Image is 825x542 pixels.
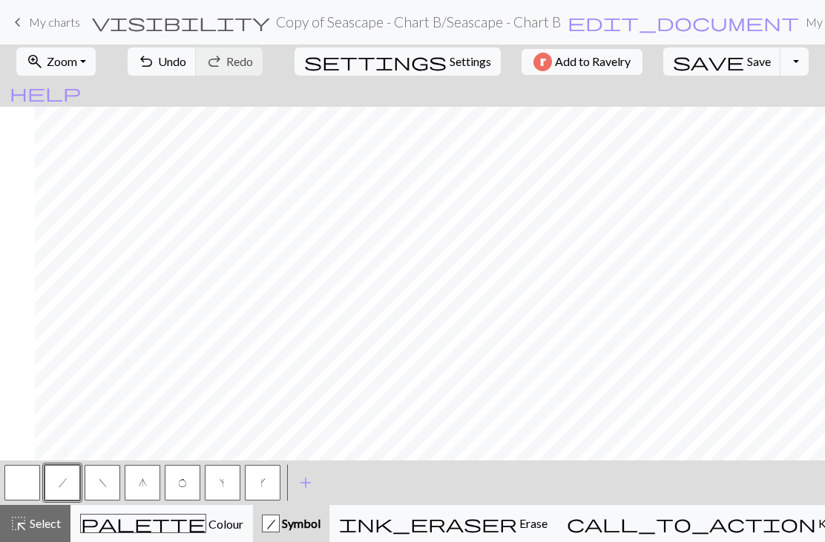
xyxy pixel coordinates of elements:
span: add [297,472,315,493]
button: h [45,465,80,500]
span: zoom_in [26,51,44,72]
button: Erase [329,505,557,542]
span: highlight_alt [10,513,27,534]
span: m1r [260,476,266,489]
span: save [673,51,744,72]
h2: Copy of Seascape - Chart B / Seascape - Chart B [276,13,561,30]
button: Zoom [16,47,96,76]
span: Undo [158,54,186,68]
span: edit_document [568,12,799,33]
span: keyboard_arrow_left [9,12,27,33]
span: visibility [92,12,270,33]
span: undo [137,51,155,72]
div: h [263,515,279,533]
button: SettingsSettings [295,47,501,76]
span: My charts [29,15,80,29]
button: g [125,465,160,500]
i: Settings [304,53,447,70]
span: call_to_action [567,513,816,534]
span: yo [178,476,188,489]
span: Settings [450,53,491,70]
button: Save [663,47,781,76]
span: palette [81,513,206,534]
span: ssk [99,476,107,489]
button: f [85,465,120,500]
button: Add to Ravelry [522,49,642,75]
button: Undo [128,47,197,76]
span: ink_eraser [339,513,517,534]
button: O [165,465,200,500]
span: sk2p [139,476,147,489]
span: settings [304,51,447,72]
span: Colour [206,517,243,531]
button: k [245,465,280,500]
span: Symbol [280,516,321,530]
button: s [205,465,240,500]
span: Save [747,54,771,68]
span: Select [27,516,61,530]
span: Zoom [47,54,77,68]
img: Ravelry [533,53,552,71]
a: My charts [9,10,80,35]
button: h Symbol [253,505,329,542]
span: k2tog [59,476,67,489]
span: Erase [517,516,548,530]
span: m1l [220,476,226,489]
button: Colour [70,505,253,542]
span: help [10,82,81,103]
span: Add to Ravelry [555,53,631,71]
